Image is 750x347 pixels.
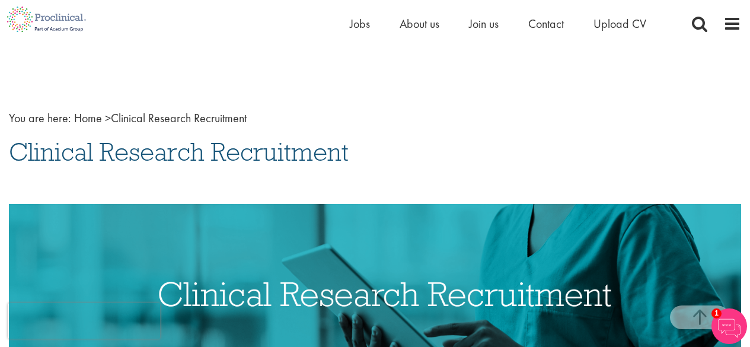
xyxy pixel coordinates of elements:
span: > [105,110,111,126]
a: breadcrumb link to Home [74,110,102,126]
iframe: reCAPTCHA [8,303,160,339]
span: You are here: [9,110,71,126]
img: Chatbot [711,308,747,344]
a: Join us [469,16,499,31]
span: Clinical Research Recruitment [9,136,349,168]
span: 1 [711,308,722,319]
a: About us [400,16,439,31]
a: Contact [528,16,564,31]
a: Jobs [350,16,370,31]
span: Clinical Research Recruitment [74,110,247,126]
a: Upload CV [593,16,646,31]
